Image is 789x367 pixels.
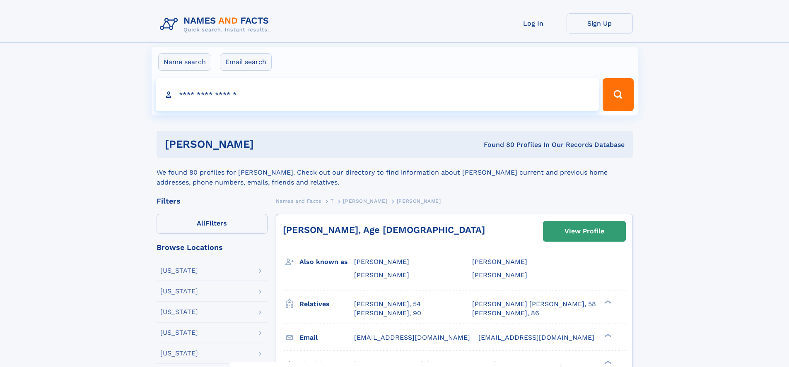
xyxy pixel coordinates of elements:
[157,244,268,251] div: Browse Locations
[160,309,198,315] div: [US_STATE]
[343,196,387,206] a: [PERSON_NAME]
[157,197,268,205] div: Filters
[331,196,334,206] a: T
[299,331,354,345] h3: Email
[565,222,604,241] div: View Profile
[354,258,409,266] span: [PERSON_NAME]
[283,225,485,235] a: [PERSON_NAME], Age [DEMOGRAPHIC_DATA]
[472,300,596,309] a: [PERSON_NAME] [PERSON_NAME], 58
[157,13,276,36] img: Logo Names and Facts
[158,53,211,71] label: Name search
[197,219,205,227] span: All
[156,78,599,111] input: search input
[397,198,441,204] span: [PERSON_NAME]
[472,309,539,318] a: [PERSON_NAME], 86
[472,271,527,279] span: [PERSON_NAME]
[354,333,470,341] span: [EMAIL_ADDRESS][DOMAIN_NAME]
[602,333,612,338] div: ❯
[472,258,527,266] span: [PERSON_NAME]
[343,198,387,204] span: [PERSON_NAME]
[603,78,633,111] button: Search Button
[543,221,625,241] a: View Profile
[567,13,633,34] a: Sign Up
[160,267,198,274] div: [US_STATE]
[500,13,567,34] a: Log In
[165,139,369,149] h1: [PERSON_NAME]
[299,255,354,269] h3: Also known as
[331,198,334,204] span: T
[369,140,625,149] div: Found 80 Profiles In Our Records Database
[157,214,268,234] label: Filters
[354,309,421,318] a: [PERSON_NAME], 90
[160,350,198,357] div: [US_STATE]
[220,53,272,71] label: Email search
[354,300,421,309] a: [PERSON_NAME], 54
[157,158,633,187] div: We found 80 profiles for [PERSON_NAME]. Check out our directory to find information about [PERSON...
[602,299,612,305] div: ❯
[276,196,321,206] a: Names and Facts
[160,329,198,336] div: [US_STATE]
[299,297,354,311] h3: Relatives
[160,288,198,295] div: [US_STATE]
[602,360,612,365] div: ❯
[354,271,409,279] span: [PERSON_NAME]
[478,333,594,341] span: [EMAIL_ADDRESS][DOMAIN_NAME]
